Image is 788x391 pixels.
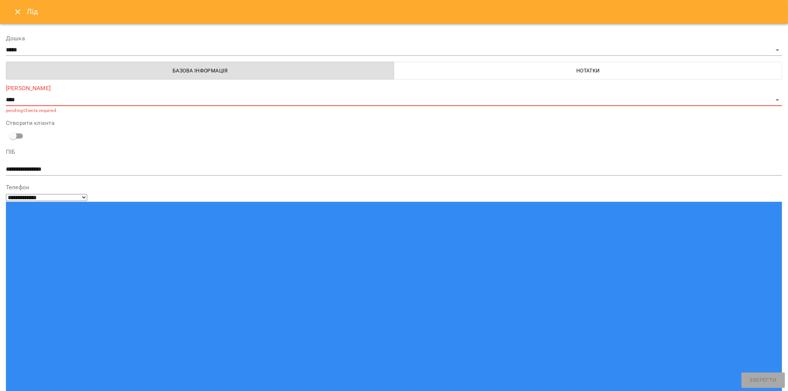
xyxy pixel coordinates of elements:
[6,120,782,126] label: Створити клієнта
[6,107,782,115] p: pendingClients.required
[6,184,782,190] label: Телефон
[27,6,779,17] h6: Лід
[6,149,782,155] label: ПІБ
[399,66,778,75] span: Нотатки
[9,3,27,21] button: Close
[11,66,390,75] span: Базова інформація
[6,35,782,41] label: Дошка
[394,62,782,79] button: Нотатки
[6,62,394,79] button: Базова інформація
[6,85,782,91] label: [PERSON_NAME]
[6,194,87,201] select: Phone number country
